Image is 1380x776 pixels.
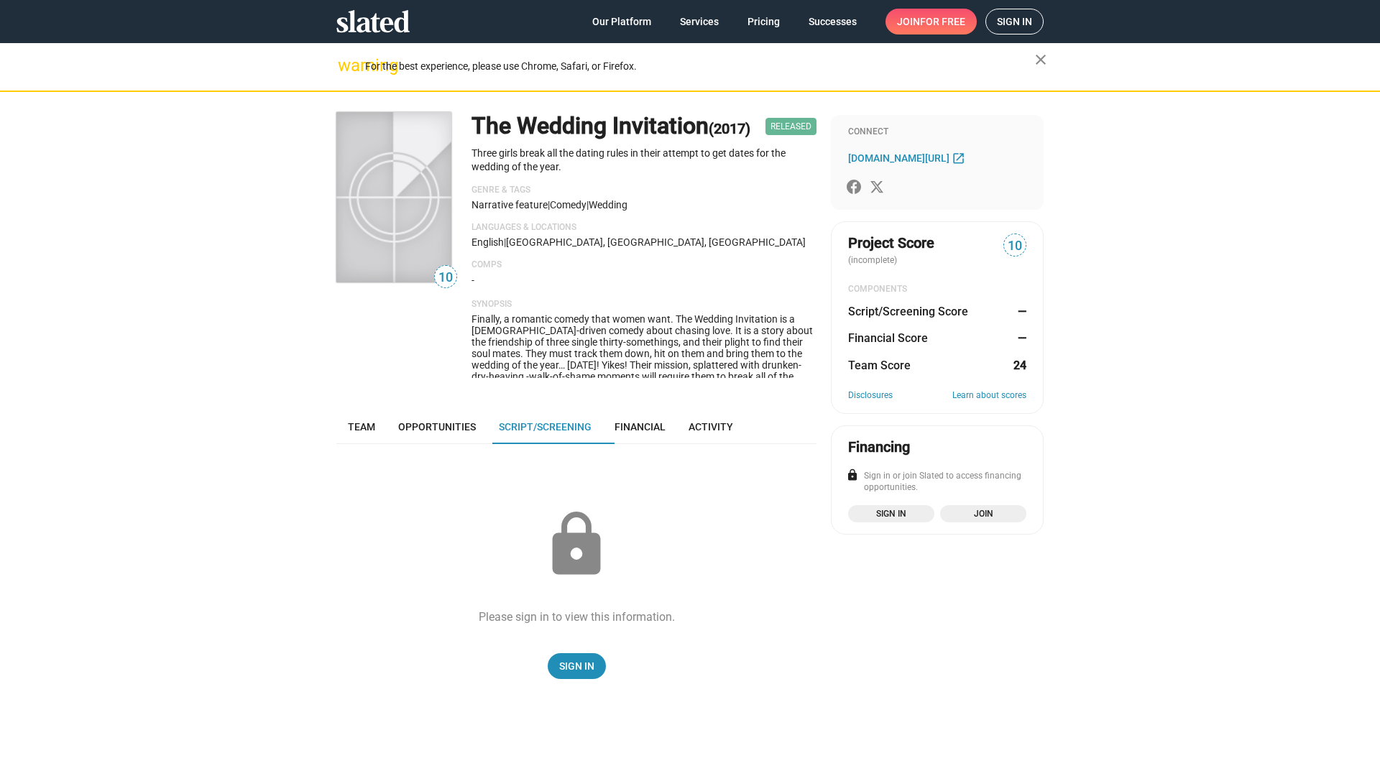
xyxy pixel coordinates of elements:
p: Comps [471,259,816,271]
mat-icon: open_in_new [952,151,965,165]
div: Sign in or join Slated to access financing opportunities. [848,471,1026,494]
mat-icon: lock [540,509,612,581]
span: Our Platform [592,9,651,34]
a: [DOMAIN_NAME][URL] [848,149,969,167]
span: (2017) [709,120,750,137]
p: - [471,274,816,287]
span: Join [949,507,1018,521]
dd: 24 [1013,358,1026,373]
mat-icon: lock [846,468,859,481]
dt: Financial Score [848,331,928,346]
span: 10 [435,268,456,287]
span: Sign In [559,653,594,679]
dt: Script/Screening Score [848,304,968,319]
dd: — [1013,304,1026,319]
span: English [471,236,504,248]
p: Genre & Tags [471,185,816,196]
dt: Team Score [848,358,911,373]
div: COMPONENTS [848,284,1026,295]
div: For the best experience, please use Chrome, Safari, or Firefox. [365,57,1035,76]
p: Three girls break all the dating rules in their attempt to get dates for the wedding of the year. [471,147,816,173]
span: | [504,236,506,248]
span: Released [765,118,816,135]
span: (incomplete) [848,255,900,265]
a: Financial [603,410,677,444]
a: Team [336,410,387,444]
span: Financial [615,421,666,433]
div: Financing [848,438,910,457]
span: [GEOGRAPHIC_DATA], [GEOGRAPHIC_DATA], [GEOGRAPHIC_DATA] [506,236,806,248]
span: Narrative feature [471,199,548,211]
span: | [548,199,550,211]
a: Activity [677,410,745,444]
a: Sign in [985,9,1044,34]
a: Disclosures [848,390,893,402]
p: Languages & Locations [471,222,816,234]
mat-icon: close [1032,51,1049,68]
span: Join [897,9,965,34]
div: Please sign in to view this information. [479,609,675,624]
span: Project Score [848,234,934,253]
span: Script/Screening [499,421,592,433]
a: Join [940,505,1026,522]
a: Joinfor free [885,9,977,34]
span: Pricing [747,9,780,34]
span: Comedy [550,199,586,211]
h1: The Wedding Invitation [471,111,750,142]
p: Synopsis [471,299,816,310]
span: Sign in [857,507,926,521]
a: Learn about scores [952,390,1026,402]
a: Successes [797,9,868,34]
span: Sign in [997,9,1032,34]
span: 10 [1004,236,1026,256]
a: Opportunities [387,410,487,444]
mat-icon: warning [338,57,355,74]
span: [DOMAIN_NAME][URL] [848,152,949,164]
a: Sign In [548,653,606,679]
div: Connect [848,126,1026,138]
dd: — [1013,331,1026,346]
span: Finally, a romantic comedy that women want. The Wedding Invitation is a [DEMOGRAPHIC_DATA]-driven... [471,313,813,440]
a: Our Platform [581,9,663,34]
span: Services [680,9,719,34]
a: Pricing [736,9,791,34]
span: wedding [589,199,627,211]
span: for free [920,9,965,34]
span: Team [348,421,375,433]
span: Activity [689,421,733,433]
span: | [586,199,589,211]
span: Successes [809,9,857,34]
span: Opportunities [398,421,476,433]
a: Sign in [848,505,934,522]
a: Script/Screening [487,410,603,444]
a: Services [668,9,730,34]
